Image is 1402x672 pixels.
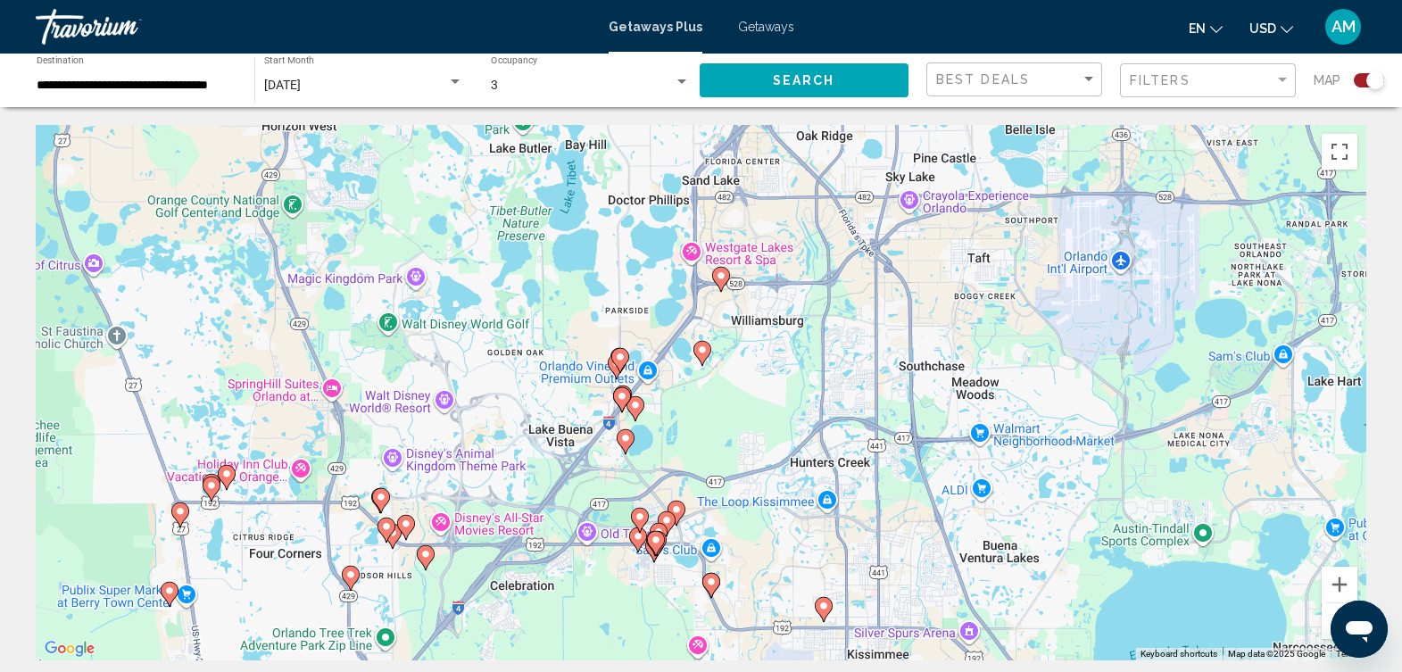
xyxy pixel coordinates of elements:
span: Best Deals [936,72,1030,87]
button: User Menu [1320,8,1366,46]
button: Zoom out [1322,603,1357,639]
button: Zoom in [1322,567,1357,602]
button: Keyboard shortcuts [1141,648,1217,660]
a: Open this area in Google Maps (opens a new window) [40,637,99,660]
a: Getaways Plus [609,20,702,34]
span: Map [1314,68,1340,93]
span: Search [773,74,835,88]
a: Travorium [36,9,591,45]
a: Terms [1336,649,1361,659]
span: [DATE] [264,78,301,92]
span: AM [1331,18,1356,36]
button: Change currency [1249,15,1293,41]
span: 3 [491,78,498,92]
span: USD [1249,21,1276,36]
span: Map data ©2025 Google [1228,649,1325,659]
button: Toggle fullscreen view [1322,134,1357,170]
button: Filter [1120,62,1296,99]
button: Change language [1189,15,1223,41]
mat-select: Sort by [936,72,1097,87]
button: Search [700,63,909,96]
span: Filters [1130,73,1190,87]
span: en [1189,21,1206,36]
img: Google [40,637,99,660]
a: Getaways [738,20,794,34]
iframe: Button to launch messaging window [1331,601,1388,658]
